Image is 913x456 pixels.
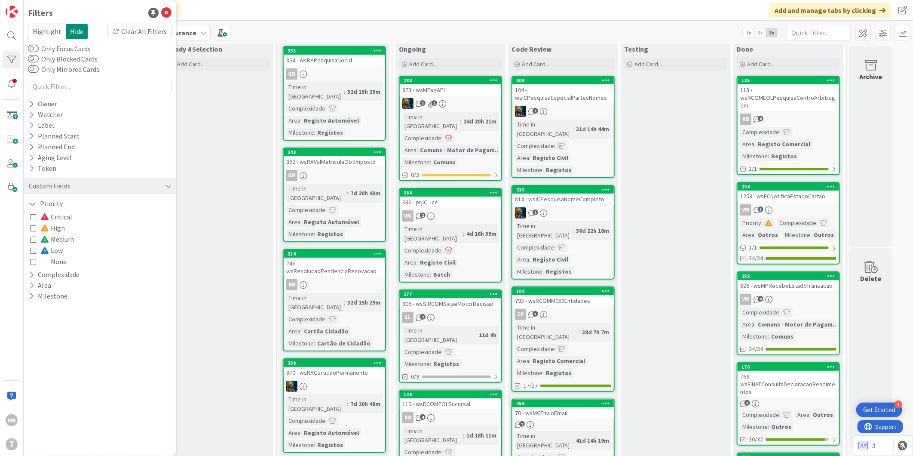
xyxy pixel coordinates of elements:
[464,229,499,238] div: 4d 16h 39m
[769,151,799,161] div: Registos
[512,400,614,407] div: 256
[741,77,839,83] div: 125
[288,149,385,155] div: 343
[516,187,614,193] div: 320
[749,345,763,354] span: 34/34
[315,128,345,137] div: Registos
[325,205,327,215] span: :
[344,298,345,307] span: :
[512,84,614,103] div: 104 - wsICPesquisaEspecialPartesNomes
[420,314,426,320] span: 2
[430,359,431,369] span: :
[284,367,385,378] div: 870 - wsRACertidaoPermanente
[477,330,499,340] div: 11d 4h
[512,287,615,392] a: 100793 - wsRCOMM059EntidadesCPTime in [GEOGRAPHIC_DATA]:38d 7h 7mComplexidade:Area:Registo Comerc...
[740,332,768,341] div: Milestone
[28,43,91,54] label: Only Focus Cards
[738,242,839,253] div: 1/1
[740,114,751,125] div: RB
[411,170,419,179] span: 0 / 3
[420,414,426,420] span: 4
[756,320,840,329] div: Comuns - Motor de Pagam...
[758,296,763,302] span: 8
[783,230,810,240] div: Milestone
[347,399,348,409] span: :
[544,368,574,378] div: Registos
[533,210,538,215] span: 1
[284,55,385,66] div: 854 - wsRAPesquisaDocId
[738,363,839,371] div: 176
[522,60,549,68] span: Add Card...
[441,246,443,255] span: :
[512,186,614,205] div: 320814 - wsICPesquisaNomeCompleto
[400,210,501,222] div: VM
[300,428,302,438] span: :
[738,114,839,125] div: RB
[740,320,754,329] div: Area
[286,170,297,181] div: GN
[512,207,614,219] div: JC
[754,230,756,240] span: :
[40,256,67,267] span: None
[533,108,538,114] span: 1
[512,407,614,419] div: 70 - wsMCEnvioEmail
[554,141,555,151] span: :
[300,116,302,125] span: :
[402,246,441,255] div: Complexidade
[286,314,325,324] div: Complexidade
[411,372,419,381] span: 0/9
[284,148,385,156] div: 343
[512,194,614,205] div: 814 - wsICPesquisaNomeCompleto
[738,163,839,174] div: 1/1
[402,258,417,267] div: Area
[811,410,835,419] div: Outros
[430,270,431,279] span: :
[740,204,751,216] div: VM
[28,291,68,302] button: Milestone
[460,117,461,126] span: :
[409,60,437,68] span: Add Card...
[544,165,574,175] div: Registos
[284,258,385,277] div: 746 - wsResolucaoPendenciaRenovacao
[432,100,437,106] span: 1
[284,68,385,80] div: GN
[286,279,297,290] div: RB
[515,106,526,117] img: JC
[544,267,574,276] div: Registos
[402,112,460,131] div: Time in [GEOGRAPHIC_DATA]
[300,217,302,227] span: :
[741,364,839,370] div: 176
[404,391,501,397] div: 126
[314,229,315,239] span: :
[431,157,458,167] div: Comuns
[856,403,902,417] div: Open Get Started checklist, remaining modules: 4
[741,273,839,279] div: 283
[809,410,811,419] span: :
[284,359,385,367] div: 209
[400,197,501,208] div: 936 - prjIC_Ice
[399,76,502,181] a: 288873 - wsMPagAPIJCTime in [GEOGRAPHIC_DATA]:24d 20h 21mComplexidade:Area:Comuns - Motor de Paga...
[634,60,662,68] span: Add Card...
[441,347,443,357] span: :
[441,133,443,143] span: :
[461,117,499,126] div: 24d 20h 21m
[418,145,502,155] div: Comuns - Motor de Pagam...
[404,190,501,196] div: 364
[420,213,426,218] span: 2
[402,412,414,423] div: RB
[400,84,501,96] div: 873 - wsMPagAPI
[542,368,544,378] span: :
[738,77,839,111] div: 125118 - wsRCOMEOLPesquisaCentroArbitragem
[28,198,64,209] button: Priority
[737,182,840,265] a: 2941253 - wsECNotificaEstadoCartaoVMPriority:Complexidade:Area:OutrosMilestone:Outros1/134/34
[286,416,325,425] div: Complexidade
[400,189,501,197] div: 364
[400,391,501,398] div: 126
[286,82,344,101] div: Time in [GEOGRAPHIC_DATA]
[286,128,314,137] div: Milestone
[325,314,327,324] span: :
[315,339,373,348] div: Cartão de Cidadão
[512,77,614,103] div: 306104 - wsICPesquisaEspecialPartesNomes
[286,205,325,215] div: Complexidade
[737,76,840,175] a: 125118 - wsRCOMEOLPesquisaCentroArbitragemRBComplexidade:Area:Registo ComercialMilestone:Registos1/1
